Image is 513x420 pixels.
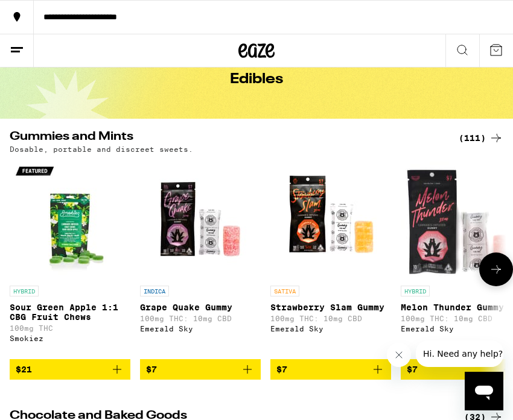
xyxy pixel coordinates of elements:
a: Open page for Sour Green Apple 1:1 CBG Fruit Chews from Smokiez [10,159,130,359]
img: Emerald Sky - Grape Quake Gummy [140,159,261,280]
button: Add to bag [270,359,391,380]
p: HYBRID [401,286,430,296]
p: Dosable, portable and discreet sweets. [10,145,193,153]
button: Add to bag [140,359,261,380]
p: 100mg THC [10,324,130,332]
p: 100mg THC: 10mg CBD [270,315,391,322]
h2: Gummies and Mints [10,131,444,145]
p: Grape Quake Gummy [140,302,261,312]
p: SATIVA [270,286,299,296]
iframe: Button to launch messaging window [465,372,503,410]
span: $7 [146,365,157,374]
span: $7 [276,365,287,374]
div: Emerald Sky [270,325,391,333]
a: Open page for Strawberry Slam Gummy from Emerald Sky [270,159,391,359]
iframe: Close message [387,343,411,367]
img: Smokiez - Sour Green Apple 1:1 CBG Fruit Chews [10,159,130,280]
img: Emerald Sky - Strawberry Slam Gummy [270,159,391,280]
iframe: Message from company [416,340,503,367]
div: Emerald Sky [140,325,261,333]
span: $7 [407,365,418,374]
a: Open page for Grape Quake Gummy from Emerald Sky [140,159,261,359]
p: HYBRID [10,286,39,296]
p: Sour Green Apple 1:1 CBG Fruit Chews [10,302,130,322]
p: Strawberry Slam Gummy [270,302,391,312]
h1: Edibles [230,72,283,87]
button: Add to bag [10,359,130,380]
div: Smokiez [10,334,130,342]
a: (111) [459,131,503,145]
p: 100mg THC: 10mg CBD [140,315,261,322]
p: INDICA [140,286,169,296]
span: $21 [16,365,32,374]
